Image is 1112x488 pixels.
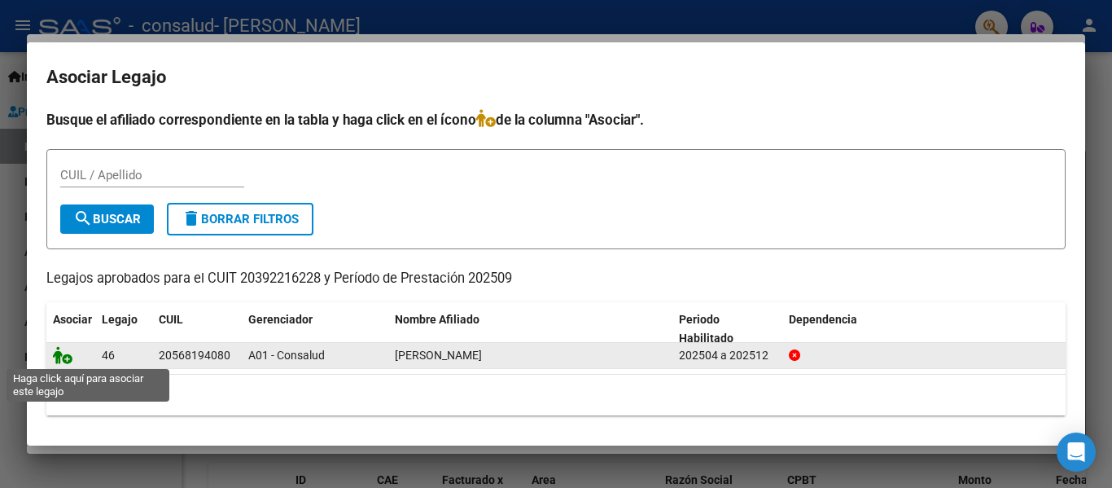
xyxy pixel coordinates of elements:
datatable-header-cell: Dependencia [782,302,1066,356]
span: Dependencia [789,313,857,326]
button: Buscar [60,204,154,234]
span: Periodo Habilitado [679,313,733,345]
span: Nombre Afiliado [395,313,479,326]
datatable-header-cell: Asociar [46,302,95,356]
span: 46 [102,349,115,362]
datatable-header-cell: Legajo [95,302,152,356]
h2: Asociar Legajo [46,62,1066,93]
datatable-header-cell: Nombre Afiliado [388,302,672,356]
div: 20568194080 [159,346,230,365]
div: 202504 a 202512 [679,346,776,365]
div: Open Intercom Messenger [1057,433,1096,472]
p: Legajos aprobados para el CUIT 20392216228 y Período de Prestación 202509 [46,269,1066,289]
button: Borrar Filtros [167,203,313,235]
div: 1 registros [46,375,1066,415]
datatable-header-cell: CUIL [152,302,242,356]
h4: Busque el afiliado correspondiente en la tabla y haga click en el ícono de la columna "Asociar". [46,109,1066,130]
mat-icon: search [73,209,93,228]
span: Gerenciador [248,313,313,326]
span: Legajo [102,313,138,326]
span: A01 - Consalud [248,349,325,362]
span: CUIL [159,313,183,326]
mat-icon: delete [182,209,201,228]
span: Buscar [73,212,141,226]
datatable-header-cell: Gerenciador [242,302,388,356]
datatable-header-cell: Periodo Habilitado [672,302,782,356]
span: YNSAURRALDE TOMAS AGUSTIN [395,349,482,362]
span: Borrar Filtros [182,212,299,226]
span: Asociar [53,313,92,326]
